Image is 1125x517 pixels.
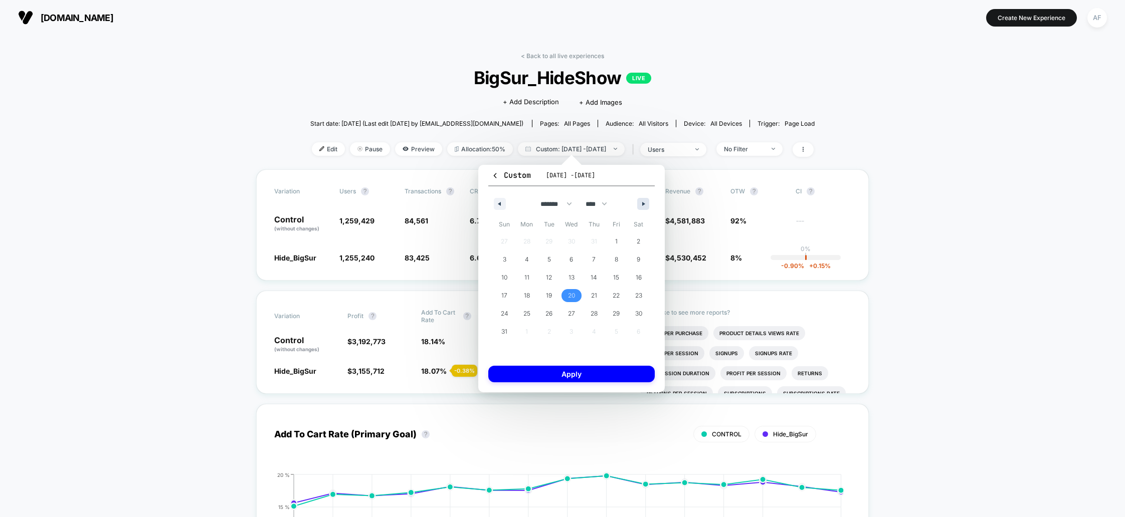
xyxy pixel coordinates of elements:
span: 92% [730,216,746,225]
span: 4,581,883 [670,216,705,225]
span: CONTROL [712,430,741,438]
span: Mon [516,216,538,232]
span: 84,561 [405,216,428,225]
button: 24 [493,305,516,323]
button: 15 [605,269,628,287]
button: 1 [605,232,628,250]
span: 31 [501,323,507,341]
span: 14 [591,269,597,287]
span: 26 [545,305,552,323]
button: 26 [538,305,560,323]
div: No Filter [724,145,764,153]
button: 21 [583,287,605,305]
span: Sun [493,216,516,232]
span: 18 [524,287,530,305]
button: ? [750,187,758,195]
li: Signups Rate [749,346,798,360]
button: 9 [627,250,650,269]
img: edit [319,146,324,151]
span: 10 [501,269,507,287]
p: Control [274,336,337,353]
img: rebalance [455,146,459,152]
span: (without changes) [274,225,319,231]
p: | [805,252,807,260]
span: Tue [538,216,560,232]
button: ? [446,187,454,195]
button: ? [463,312,471,320]
span: + Add Description [503,97,559,107]
span: 9 [637,250,640,269]
span: 16 [636,269,642,287]
button: ? [368,312,377,320]
span: 19 [546,287,552,305]
span: | [630,142,640,157]
button: 3 [493,250,516,269]
li: Avg Session Duration [641,366,715,380]
button: Create New Experience [986,9,1077,27]
span: 21 [591,287,597,305]
span: 28 [591,305,598,323]
button: 6 [560,250,583,269]
li: Signups [709,346,744,360]
button: 28 [583,305,605,323]
span: Preview [395,142,442,156]
button: 16 [627,269,650,287]
span: (without changes) [274,346,319,352]
button: 2 [627,232,650,250]
span: 4 [525,250,529,269]
button: 25 [516,305,538,323]
span: Edit [312,142,345,156]
li: Profit Per Session [720,366,787,380]
span: 24 [501,305,508,323]
span: 17 [501,287,507,305]
span: 1 [615,232,618,250]
div: AF [1087,8,1107,28]
span: 6 [570,250,573,269]
button: AF [1084,8,1110,28]
span: Custom [491,170,531,180]
button: ? [695,187,703,195]
img: end [772,148,775,150]
button: 18 [516,287,538,305]
li: Returns [792,366,828,380]
button: ? [361,187,369,195]
span: 30 [635,305,642,323]
button: 4 [516,250,538,269]
div: users [648,146,688,153]
span: 8% [730,253,742,262]
img: end [695,148,699,150]
button: Apply [488,366,655,382]
span: 8 [615,250,618,269]
li: Returns Per Session [641,386,713,400]
span: 1,259,429 [339,216,374,225]
button: ? [422,430,430,438]
span: 25 [523,305,530,323]
button: 5 [538,250,560,269]
img: calendar [525,146,531,151]
button: [DOMAIN_NAME] [15,10,116,26]
div: - 0.38 % [452,365,477,377]
button: 19 [538,287,560,305]
span: Add To Cart Rate [421,309,458,324]
tspan: 15 % [278,503,290,509]
tspan: 20 % [277,471,290,477]
span: 18.14 % [421,337,445,346]
span: 27 [568,305,575,323]
button: 7 [583,250,605,269]
span: Device: [676,120,749,127]
span: All Visitors [639,120,668,127]
span: Pause [350,142,390,156]
span: 83,425 [405,253,430,262]
span: [DATE] - [DATE] [546,171,595,179]
span: 3,155,712 [352,367,385,375]
span: 22 [613,287,620,305]
span: all pages [564,120,590,127]
span: Custom: [DATE] - [DATE] [518,142,625,156]
div: Pages: [540,120,590,127]
div: Audience: [606,120,668,127]
span: [DOMAIN_NAME] [41,13,113,23]
span: Revenue [665,187,690,195]
span: + [809,262,813,270]
span: Page Load [785,120,815,127]
span: 0.15 % [804,262,831,270]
